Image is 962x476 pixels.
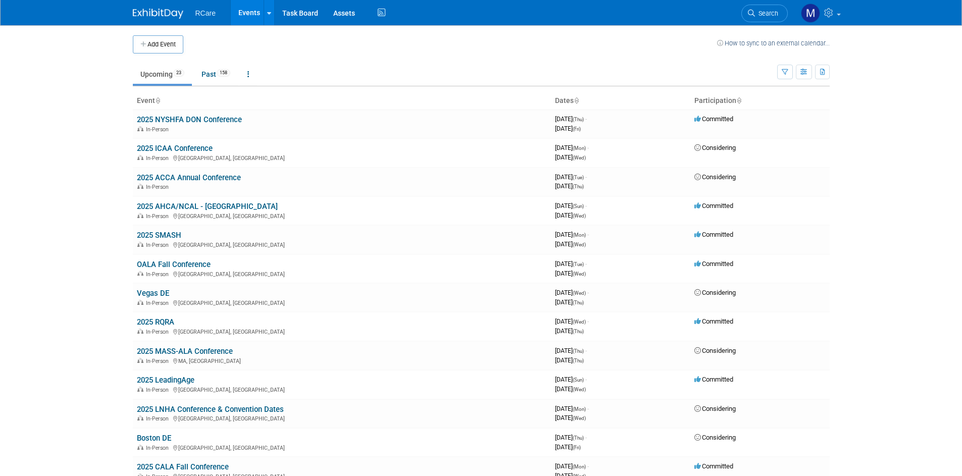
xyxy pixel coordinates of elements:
[694,462,733,470] span: Committed
[585,434,587,441] span: -
[137,329,143,334] img: In-Person Event
[573,175,584,180] span: (Tue)
[133,65,192,84] a: Upcoming23
[555,173,587,181] span: [DATE]
[694,347,736,354] span: Considering
[217,69,230,77] span: 158
[555,327,584,335] span: [DATE]
[555,376,587,383] span: [DATE]
[146,387,172,393] span: In-Person
[137,434,171,443] a: Boston DE
[587,144,589,151] span: -
[555,298,584,306] span: [DATE]
[137,153,547,162] div: [GEOGRAPHIC_DATA], [GEOGRAPHIC_DATA]
[555,443,581,451] span: [DATE]
[555,462,589,470] span: [DATE]
[555,318,589,325] span: [DATE]
[133,35,183,54] button: Add Event
[137,443,547,451] div: [GEOGRAPHIC_DATA], [GEOGRAPHIC_DATA]
[555,405,589,412] span: [DATE]
[137,144,213,153] a: 2025 ICAA Conference
[585,376,587,383] span: -
[573,358,584,363] span: (Thu)
[573,126,581,132] span: (Fri)
[555,270,586,277] span: [DATE]
[717,39,830,47] a: How to sync to an external calendar...
[573,415,586,421] span: (Wed)
[555,414,586,421] span: [DATE]
[146,271,172,278] span: In-Person
[137,260,211,269] a: OALA Fall Conference
[146,415,172,422] span: In-Person
[194,65,238,84] a: Past158
[137,126,143,131] img: In-Person Event
[694,202,733,209] span: Committed
[137,414,547,422] div: [GEOGRAPHIC_DATA], [GEOGRAPHIC_DATA]
[555,182,584,190] span: [DATE]
[137,385,547,393] div: [GEOGRAPHIC_DATA], [GEOGRAPHIC_DATA]
[694,260,733,268] span: Committed
[137,376,194,385] a: 2025 LeadingAge
[555,144,589,151] span: [DATE]
[146,242,172,248] span: In-Person
[573,155,586,161] span: (Wed)
[555,231,589,238] span: [DATE]
[573,242,586,247] span: (Wed)
[555,202,587,209] span: [DATE]
[574,96,579,104] a: Sort by Start Date
[587,289,589,296] span: -
[573,213,586,219] span: (Wed)
[573,406,586,412] span: (Mon)
[755,10,778,17] span: Search
[585,347,587,354] span: -
[137,270,547,278] div: [GEOGRAPHIC_DATA], [GEOGRAPHIC_DATA]
[137,240,547,248] div: [GEOGRAPHIC_DATA], [GEOGRAPHIC_DATA]
[694,289,736,296] span: Considering
[137,358,143,363] img: In-Person Event
[146,184,172,190] span: In-Person
[146,155,172,162] span: In-Person
[137,202,278,211] a: 2025 AHCA/NCAL - [GEOGRAPHIC_DATA]
[573,435,584,441] span: (Thu)
[573,445,581,450] span: (Fri)
[573,377,584,383] span: (Sun)
[137,445,143,450] img: In-Person Event
[555,211,586,219] span: [DATE]
[137,231,181,240] a: 2025 SMASH
[573,203,584,209] span: (Sun)
[137,415,143,420] img: In-Person Event
[137,211,547,220] div: [GEOGRAPHIC_DATA], [GEOGRAPHIC_DATA]
[137,155,143,160] img: In-Person Event
[137,347,233,356] a: 2025 MASS-ALA Conference
[694,173,736,181] span: Considering
[573,329,584,334] span: (Thu)
[573,232,586,238] span: (Mon)
[573,117,584,122] span: (Thu)
[146,329,172,335] span: In-Person
[555,240,586,248] span: [DATE]
[573,464,586,469] span: (Mon)
[133,9,183,19] img: ExhibitDay
[551,92,690,110] th: Dates
[573,290,586,296] span: (Wed)
[694,434,736,441] span: Considering
[137,327,547,335] div: [GEOGRAPHIC_DATA], [GEOGRAPHIC_DATA]
[585,115,587,123] span: -
[573,145,586,151] span: (Mon)
[137,289,169,298] a: Vegas DE
[555,115,587,123] span: [DATE]
[587,231,589,238] span: -
[137,462,229,471] a: 2025 CALA Fall Conference
[555,385,586,393] span: [DATE]
[587,462,589,470] span: -
[146,126,172,133] span: In-Person
[573,348,584,354] span: (Thu)
[173,69,184,77] span: 23
[137,405,284,414] a: 2025 LNHA Conference & Convention Dates
[137,298,547,306] div: [GEOGRAPHIC_DATA], [GEOGRAPHIC_DATA]
[694,405,736,412] span: Considering
[587,318,589,325] span: -
[137,356,547,364] div: MA, [GEOGRAPHIC_DATA]
[585,202,587,209] span: -
[146,300,172,306] span: In-Person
